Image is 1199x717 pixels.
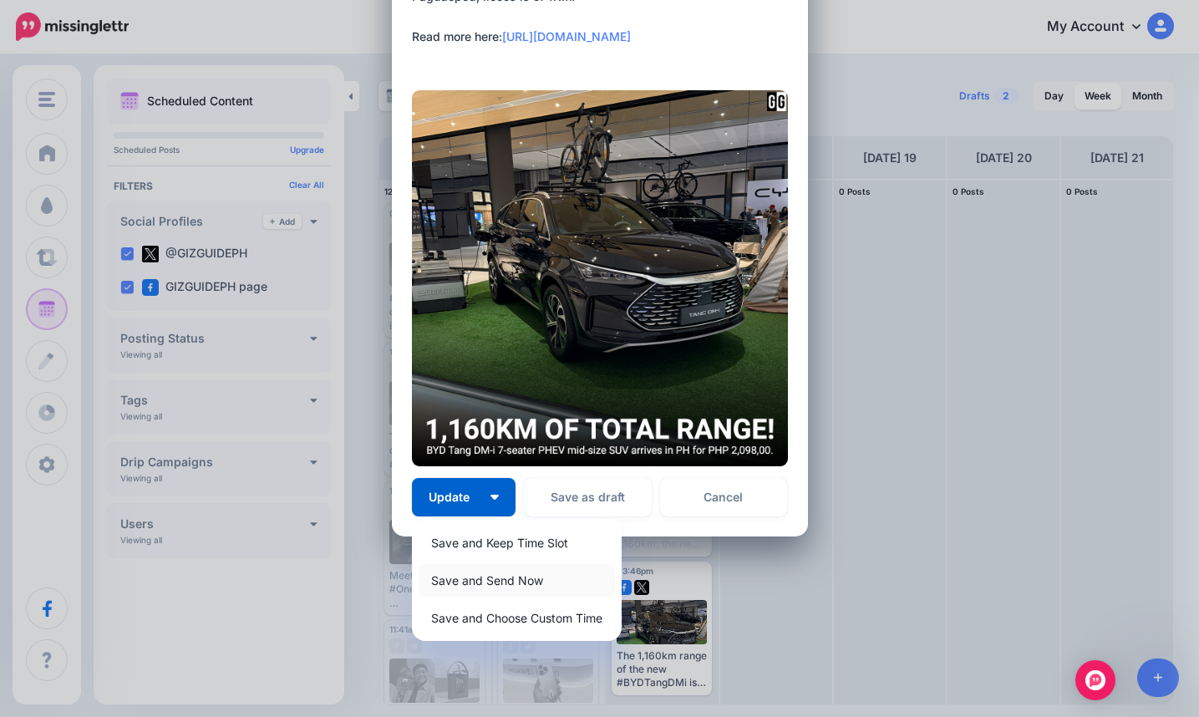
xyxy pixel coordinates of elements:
div: Open Intercom Messenger [1075,660,1115,700]
div: Update [412,520,622,641]
button: Save as draft [524,478,652,516]
img: arrow-down-white.png [490,495,499,500]
img: CWME17SPWI71ZKNMJUSL85FQVEFTFYBQ.png [412,90,788,466]
a: Cancel [660,478,788,516]
a: Save and Keep Time Slot [419,526,615,559]
span: Update [429,491,482,503]
button: Update [412,478,516,516]
a: Save and Choose Custom Time [419,602,615,634]
a: Save and Send Now [419,564,615,597]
